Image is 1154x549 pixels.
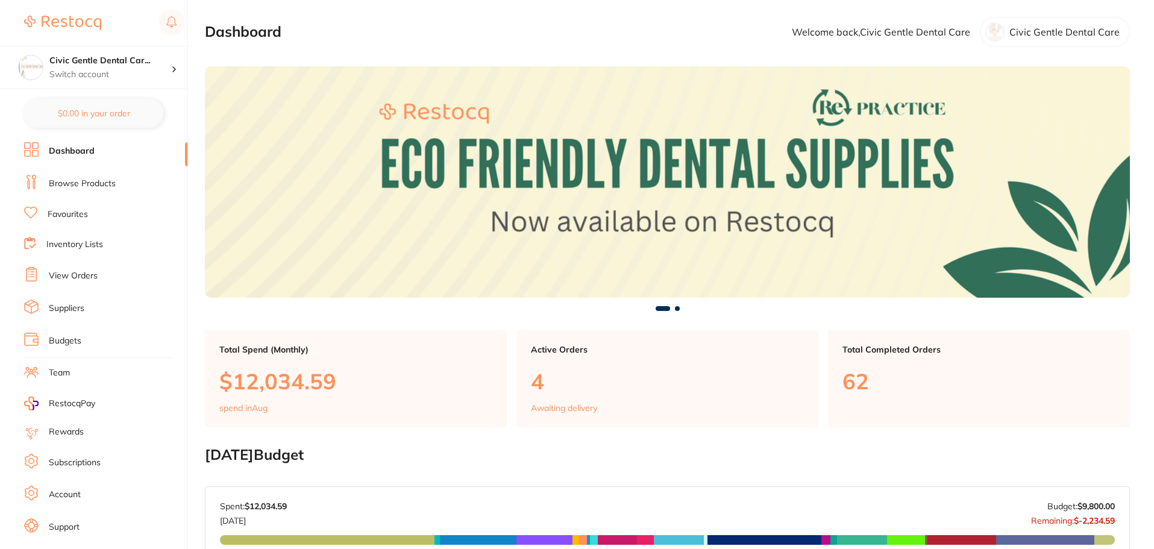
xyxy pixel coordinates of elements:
p: spend in Aug [219,403,268,413]
p: Spent: [220,501,287,511]
img: Restocq Logo [24,16,101,30]
a: Dashboard [49,145,95,157]
a: Team [49,367,70,379]
p: 4 [531,369,804,394]
p: Total Completed Orders [842,345,1115,354]
p: 62 [842,369,1115,394]
p: Budget: [1047,501,1115,511]
p: Remaining: [1031,511,1115,525]
a: Favourites [48,209,88,221]
img: Dashboard [205,66,1130,298]
a: Budgets [49,335,81,347]
p: Welcome back, Civic Gentle Dental Care [792,27,970,37]
a: Account [49,489,81,501]
a: Browse Products [49,178,116,190]
p: [DATE] [220,511,287,525]
a: Total Completed Orders62 [828,330,1130,428]
h2: [DATE] Budget [205,447,1130,463]
a: Subscriptions [49,457,101,469]
p: Awaiting delivery [531,403,597,413]
p: Switch account [49,69,171,81]
a: Total Spend (Monthly)$12,034.59spend inAug [205,330,507,428]
a: Active Orders4Awaiting delivery [516,330,818,428]
h2: Dashboard [205,24,281,40]
p: $12,034.59 [219,369,492,394]
p: Total Spend (Monthly) [219,345,492,354]
a: Rewards [49,426,84,438]
span: RestocqPay [49,398,95,410]
a: RestocqPay [24,397,95,410]
strong: $9,800.00 [1077,501,1115,512]
img: Civic Gentle Dental Care [19,55,43,80]
h4: Civic Gentle Dental Care [49,55,171,67]
a: View Orders [49,270,98,282]
a: Inventory Lists [46,239,103,251]
p: Civic Gentle Dental Care [1009,27,1120,37]
strong: $-2,234.59 [1074,515,1115,526]
a: Support [49,521,80,533]
img: RestocqPay [24,397,39,410]
p: Active Orders [531,345,804,354]
strong: $12,034.59 [245,501,287,512]
a: Restocq Logo [24,9,101,37]
button: $0.00 in your order [24,99,163,128]
a: Suppliers [49,303,84,315]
